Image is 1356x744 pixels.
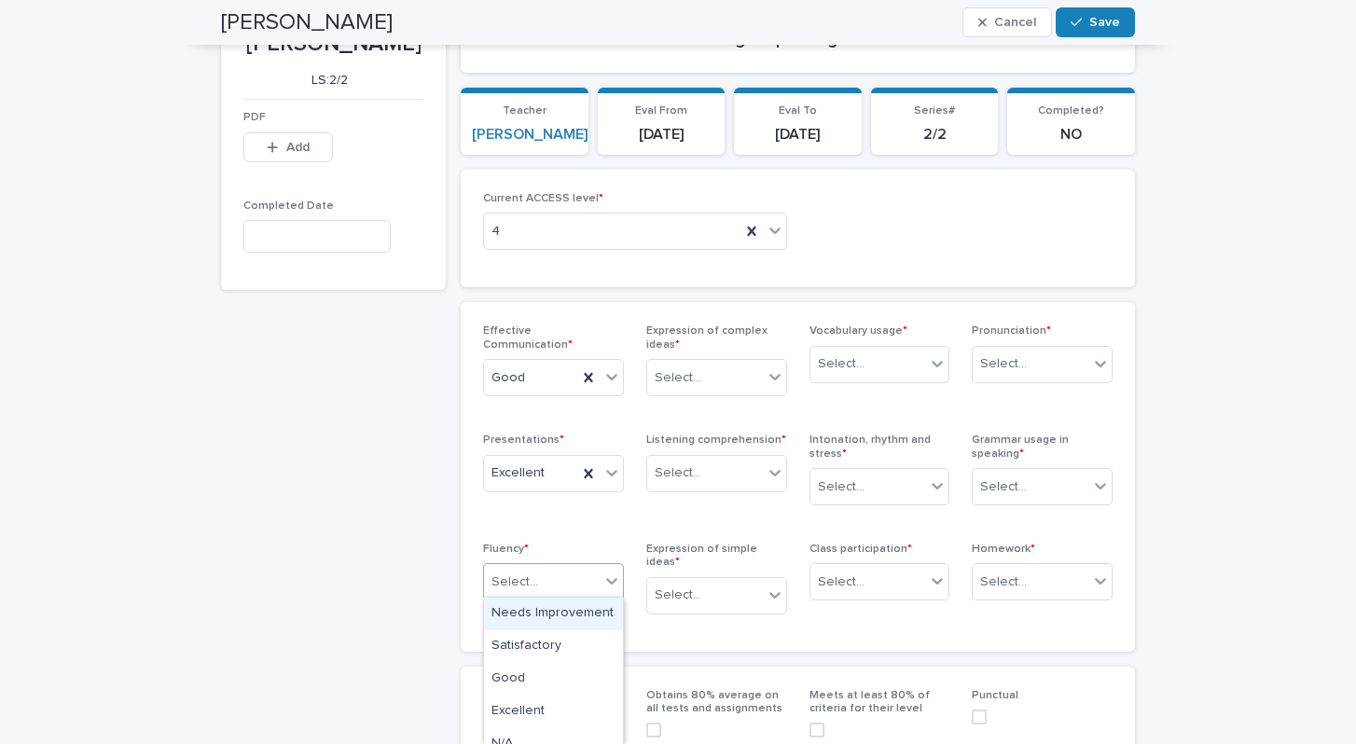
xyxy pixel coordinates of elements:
[1038,105,1104,117] span: Completed?
[491,572,538,592] div: Select...
[994,16,1036,29] span: Cancel
[483,544,529,555] span: Fluency
[1089,16,1120,29] span: Save
[980,572,1027,592] div: Select...
[221,9,393,36] h2: [PERSON_NAME]
[655,368,701,388] div: Select...
[286,141,310,154] span: Add
[972,434,1069,459] span: Grammar usage in speaking
[646,434,786,446] span: Listening comprehension
[818,354,865,374] div: Select...
[635,105,687,117] span: Eval From
[472,126,588,144] a: [PERSON_NAME]
[914,105,955,117] span: Series#
[972,544,1035,555] span: Homework
[483,434,564,446] span: Presentations
[779,105,817,117] span: Eval To
[1018,126,1124,144] p: NO
[818,477,865,497] div: Select...
[818,572,865,592] div: Select...
[809,325,907,337] span: Vocabulary usage
[745,126,851,144] p: [DATE]
[484,696,623,728] div: Excellent
[483,193,603,204] span: Current ACCESS level
[491,368,525,388] span: Good
[1056,7,1135,37] button: Save
[503,105,547,117] span: Teacher
[646,325,768,350] span: Expression of complex ideas
[491,222,500,241] span: 4
[484,663,623,696] div: Good
[980,354,1027,374] div: Select...
[243,132,333,162] button: Add
[882,126,988,144] p: 2/2
[243,200,334,212] span: Completed Date
[972,690,1018,701] span: Punctual
[972,325,1051,337] span: Pronunciation
[609,126,714,144] p: [DATE]
[484,598,623,630] div: Needs Improvement
[646,544,757,568] span: Expression of simple ideas
[243,112,266,123] span: PDF
[483,325,573,350] span: Effective Communication
[980,477,1027,497] div: Select...
[491,463,545,483] span: Excellent
[962,7,1052,37] button: Cancel
[809,434,931,459] span: Intonation, rhythm and stress
[243,73,416,89] p: LS:2/2
[646,690,782,714] span: Obtains 80% average on all tests and assignments
[484,630,623,663] div: Satisfactory
[655,586,701,605] div: Select...
[809,544,912,555] span: Class participation
[809,690,930,714] span: Meets at least 80% of criteria for their level
[655,463,701,483] div: Select...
